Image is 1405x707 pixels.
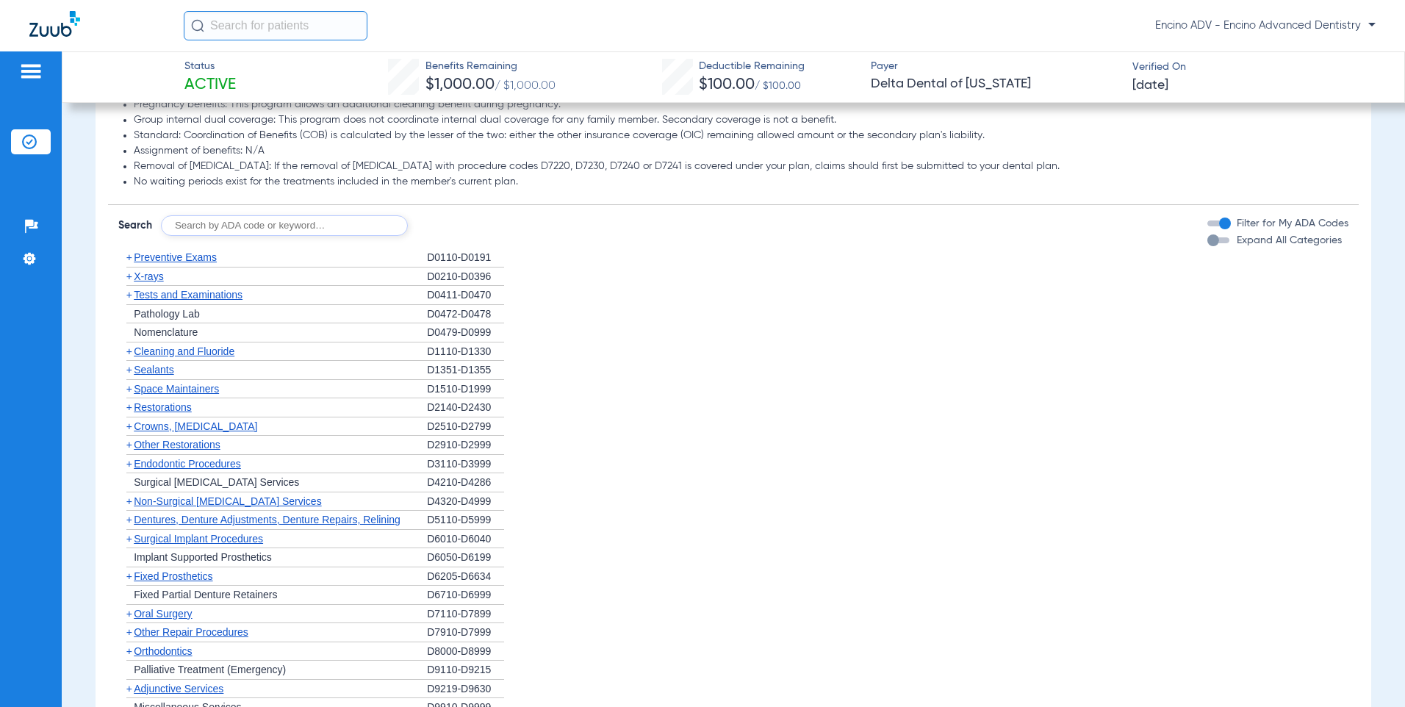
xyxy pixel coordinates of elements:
[126,439,132,451] span: +
[425,77,495,93] span: $1,000.00
[427,680,504,699] div: D9219-D9630
[427,398,504,417] div: D2140-D2430
[1155,18,1376,33] span: Encino ADV - Encino Advanced Dentistry
[1132,60,1381,75] span: Verified On
[427,473,504,492] div: D4210-D4286
[134,458,241,470] span: Endodontic Procedures
[427,492,504,512] div: D4320-D4999
[161,215,408,236] input: Search by ADA code or keyword…
[126,645,132,657] span: +
[427,548,504,567] div: D6050-D6199
[126,495,132,507] span: +
[427,530,504,549] div: D6010-D6040
[134,364,173,376] span: Sealants
[427,342,504,362] div: D1110-D1330
[126,608,132,620] span: +
[134,270,163,282] span: X-rays
[126,458,132,470] span: +
[118,218,152,233] span: Search
[427,305,504,324] div: D0472-D0478
[427,586,504,605] div: D6710-D6999
[134,308,200,320] span: Pathology Lab
[184,11,367,40] input: Search for patients
[29,11,80,37] img: Zuub Logo
[427,567,504,586] div: D6205-D6634
[1234,216,1348,232] label: Filter for My ADA Codes
[126,289,132,301] span: +
[1332,636,1405,707] iframe: Chat Widget
[134,326,198,338] span: Nomenclature
[126,401,132,413] span: +
[134,683,223,695] span: Adjunctive Services
[126,251,132,263] span: +
[134,570,212,582] span: Fixed Prosthetics
[126,383,132,395] span: +
[134,608,192,620] span: Oral Surgery
[427,248,504,268] div: D0110-D0191
[126,364,132,376] span: +
[427,268,504,287] div: D0210-D0396
[427,661,504,680] div: D9110-D9215
[134,176,1348,189] li: No waiting periods exist for the treatments included in the member's current plan.
[134,514,400,525] span: Dentures, Denture Adjustments, Denture Repairs, Relining
[134,345,234,357] span: Cleaning and Fluoride
[427,361,504,380] div: D1351-D1355
[126,533,132,545] span: +
[427,605,504,624] div: D7110-D7899
[184,59,236,74] span: Status
[19,62,43,80] img: hamburger-icon
[134,645,192,657] span: Orthodontics
[126,570,132,582] span: +
[126,270,132,282] span: +
[871,59,1120,74] span: Payer
[699,77,755,93] span: $100.00
[126,626,132,638] span: +
[134,533,263,545] span: Surgical Implant Procedures
[427,380,504,399] div: D1510-D1999
[427,623,504,642] div: D7910-D7999
[134,383,219,395] span: Space Maintainers
[495,80,556,92] span: / $1,000.00
[425,59,556,74] span: Benefits Remaining
[134,420,257,432] span: Crowns, [MEDICAL_DATA]
[134,129,1348,143] li: Standard: Coordination of Benefits (COB) is calculated by the lesser of the two: either the other...
[755,81,801,91] span: / $100.00
[427,286,504,305] div: D0411-D0470
[699,59,805,74] span: Deductible Remaining
[134,476,299,488] span: Surgical [MEDICAL_DATA] Services
[134,495,321,507] span: Non-Surgical [MEDICAL_DATA] Services
[134,589,277,600] span: Fixed Partial Denture Retainers
[126,345,132,357] span: +
[871,75,1120,93] span: Delta Dental of [US_STATE]
[134,401,192,413] span: Restorations
[134,98,1348,112] li: Pregnancy benefits: This program allows an additional cleaning benefit during pregnancy.
[184,75,236,96] span: Active
[134,289,242,301] span: Tests and Examinations
[134,114,1348,127] li: Group internal dual coverage: This program does not coordinate internal dual coverage for any fam...
[134,664,286,675] span: Palliative Treatment (Emergency)
[134,551,272,563] span: Implant Supported Prosthetics
[427,436,504,455] div: D2910-D2999
[427,511,504,530] div: D5110-D5999
[427,417,504,437] div: D2510-D2799
[427,455,504,474] div: D3110-D3999
[1132,76,1168,95] span: [DATE]
[126,420,132,432] span: +
[134,251,217,263] span: Preventive Exams
[134,626,248,638] span: Other Repair Procedures
[134,145,1348,158] li: Assignment of benefits: N/A
[427,323,504,342] div: D0479-D0999
[126,514,132,525] span: +
[134,160,1348,173] li: Removal of [MEDICAL_DATA]: If the removal of [MEDICAL_DATA] with procedure codes D7220, D7230, D7...
[1237,235,1342,245] span: Expand All Categories
[126,683,132,695] span: +
[427,642,504,661] div: D8000-D8999
[134,439,220,451] span: Other Restorations
[191,19,204,32] img: Search Icon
